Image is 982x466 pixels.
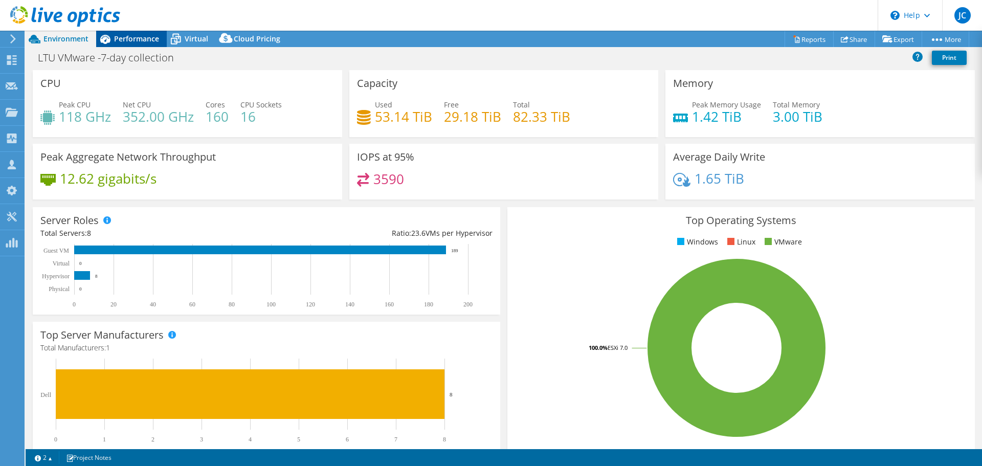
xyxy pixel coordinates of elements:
[932,51,967,65] a: Print
[240,100,282,109] span: CPU Sockets
[675,236,718,248] li: Windows
[151,436,154,443] text: 2
[346,436,349,443] text: 6
[785,31,834,47] a: Reports
[673,78,713,89] h3: Memory
[53,260,70,267] text: Virtual
[42,273,70,280] text: Hypervisor
[123,100,151,109] span: Net CPU
[692,111,761,122] h4: 1.42 TiB
[28,451,59,464] a: 2
[60,173,157,184] h4: 12.62 gigabits/s
[54,436,57,443] text: 0
[875,31,922,47] a: Export
[33,52,190,63] h1: LTU VMware -7-day collection
[110,301,117,308] text: 20
[150,301,156,308] text: 40
[357,151,414,163] h3: IOPS at 95%
[833,31,875,47] a: Share
[373,173,404,185] h4: 3590
[394,436,397,443] text: 7
[266,301,276,308] text: 100
[922,31,969,47] a: More
[375,100,392,109] span: Used
[79,286,82,292] text: 0
[695,173,744,184] h4: 1.65 TiB
[234,34,280,43] span: Cloud Pricing
[357,78,397,89] h3: Capacity
[513,100,530,109] span: Total
[95,274,98,279] text: 8
[87,228,91,238] span: 8
[40,78,61,89] h3: CPU
[450,391,453,397] text: 8
[444,111,501,122] h4: 29.18 TiB
[200,436,203,443] text: 3
[424,301,433,308] text: 180
[43,34,88,43] span: Environment
[73,301,76,308] text: 0
[206,111,229,122] h4: 160
[59,111,111,122] h4: 118 GHz
[114,34,159,43] span: Performance
[59,451,119,464] a: Project Notes
[444,100,459,109] span: Free
[773,100,820,109] span: Total Memory
[49,285,70,293] text: Physical
[59,100,91,109] span: Peak CPU
[123,111,194,122] h4: 352.00 GHz
[185,34,208,43] span: Virtual
[40,151,216,163] h3: Peak Aggregate Network Throughput
[954,7,971,24] span: JC
[762,236,802,248] li: VMware
[40,215,99,226] h3: Server Roles
[106,343,110,352] span: 1
[306,301,315,308] text: 120
[451,248,458,253] text: 189
[385,301,394,308] text: 160
[297,436,300,443] text: 5
[725,236,755,248] li: Linux
[40,329,164,341] h3: Top Server Manufacturers
[40,228,266,239] div: Total Servers:
[589,344,608,351] tspan: 100.0%
[673,151,765,163] h3: Average Daily Write
[43,247,69,254] text: Guest VM
[103,436,106,443] text: 1
[266,228,493,239] div: Ratio: VMs per Hypervisor
[692,100,761,109] span: Peak Memory Usage
[608,344,628,351] tspan: ESXi 7.0
[443,436,446,443] text: 8
[189,301,195,308] text: 60
[513,111,570,122] h4: 82.33 TiB
[40,342,493,353] h4: Total Manufacturers:
[411,228,426,238] span: 23.6
[345,301,354,308] text: 140
[890,11,900,20] svg: \n
[229,301,235,308] text: 80
[79,261,82,266] text: 0
[240,111,282,122] h4: 16
[40,391,51,398] text: Dell
[463,301,473,308] text: 200
[773,111,822,122] h4: 3.00 TiB
[249,436,252,443] text: 4
[515,215,967,226] h3: Top Operating Systems
[206,100,225,109] span: Cores
[375,111,432,122] h4: 53.14 TiB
